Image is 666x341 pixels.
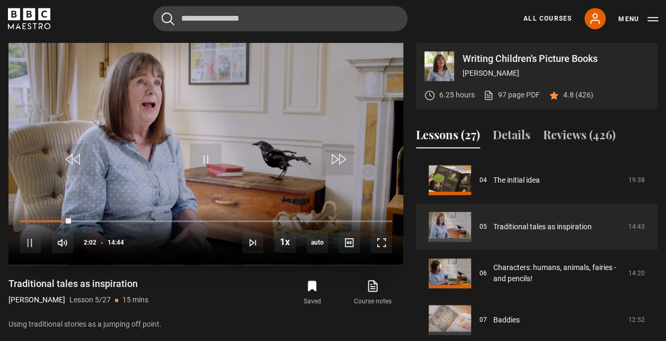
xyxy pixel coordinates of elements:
button: Fullscreen [371,232,392,253]
h1: Traditional tales as inspiration [8,277,148,290]
div: Current quality: 360p [307,232,328,253]
span: auto [307,232,328,253]
button: Next Lesson [242,232,263,253]
button: Submit the search query [162,12,174,25]
p: 6.25 hours [439,89,475,101]
button: Playback Rate [274,231,296,253]
button: Captions [339,232,360,253]
button: Toggle navigation [618,14,658,24]
span: - [101,239,103,246]
a: Traditional tales as inspiration [493,221,592,232]
button: Lessons (27) [416,126,480,148]
button: Mute [52,232,73,253]
p: 4.8 (426) [563,89,593,101]
span: 14:44 [108,233,124,252]
p: 15 mins [122,294,148,306]
button: Details [493,126,530,148]
p: [PERSON_NAME] [463,68,649,79]
video-js: Video Player [8,43,403,265]
div: Progress Bar [20,220,392,222]
button: Reviews (426) [543,126,616,148]
a: 97 page PDF [483,89,540,101]
a: The initial idea [493,175,540,186]
button: Pause [20,232,41,253]
input: Search [153,6,407,31]
button: Saved [282,277,342,308]
span: 2:02 [84,233,96,252]
a: Course notes [343,277,403,308]
p: [PERSON_NAME] [8,294,65,306]
a: All Courses [523,14,572,23]
svg: BBC Maestro [8,8,50,29]
a: Characters: humans, animals, fairies - and pencils! [493,262,622,284]
a: Baddies [493,315,520,326]
p: Writing Children's Picture Books [463,54,649,64]
p: Using traditional stories as a jumping off point. [8,319,403,330]
p: Lesson 5/27 [69,294,111,306]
